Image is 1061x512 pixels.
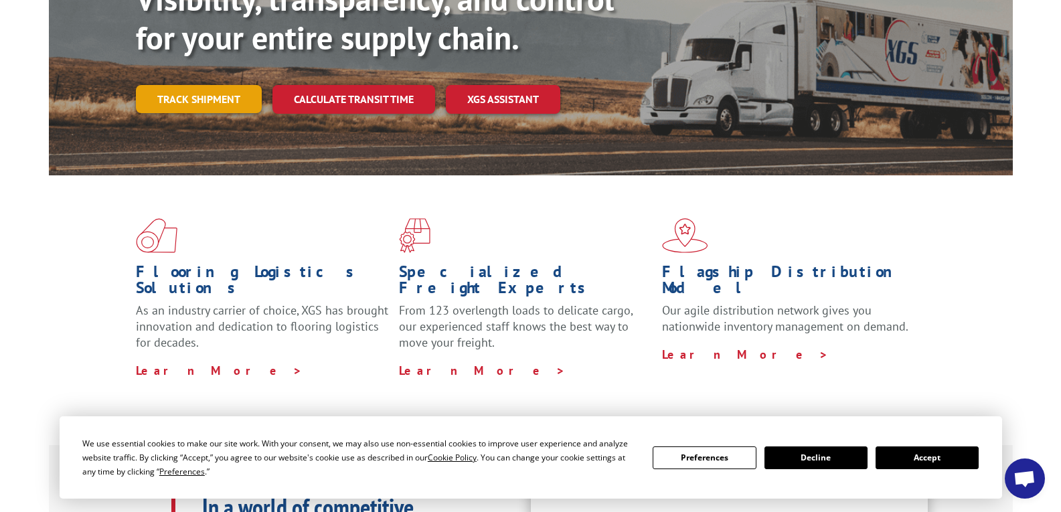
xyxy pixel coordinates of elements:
h1: Flagship Distribution Model [662,264,915,303]
h1: Specialized Freight Experts [399,264,652,303]
button: Preferences [653,446,756,469]
span: As an industry carrier of choice, XGS has brought innovation and dedication to flooring logistics... [136,303,388,350]
h1: Flooring Logistics Solutions [136,264,389,303]
button: Decline [764,446,868,469]
a: Learn More > [136,363,303,378]
img: xgs-icon-flagship-distribution-model-red [662,218,708,253]
span: Preferences [159,466,205,477]
button: Accept [876,446,979,469]
div: Open chat [1005,458,1045,499]
a: Learn More > [662,347,829,362]
div: Cookie Consent Prompt [60,416,1002,499]
span: Cookie Policy [428,452,477,463]
div: We use essential cookies to make our site work. With your consent, we may also use non-essential ... [82,436,637,479]
a: Calculate transit time [272,85,435,114]
img: xgs-icon-total-supply-chain-intelligence-red [136,218,177,253]
img: xgs-icon-focused-on-flooring-red [399,218,430,253]
a: Learn More > [399,363,566,378]
p: From 123 overlength loads to delicate cargo, our experienced staff knows the best way to move you... [399,303,652,362]
a: XGS ASSISTANT [446,85,560,114]
a: Track shipment [136,85,262,113]
span: Our agile distribution network gives you nationwide inventory management on demand. [662,303,908,334]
